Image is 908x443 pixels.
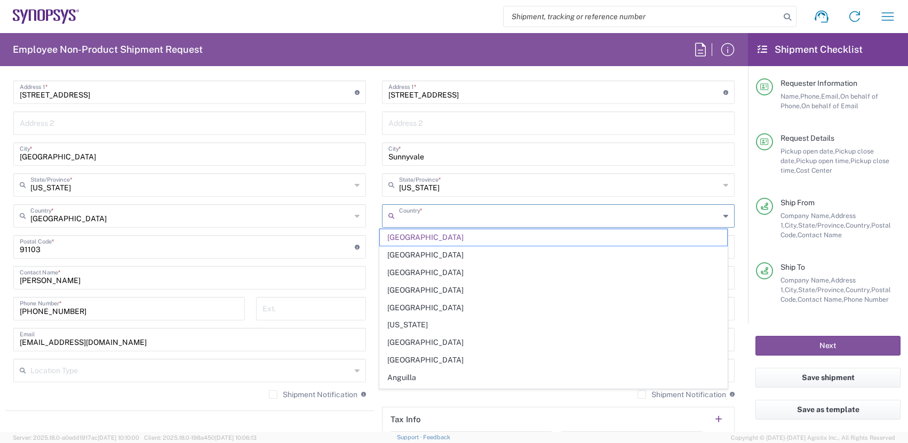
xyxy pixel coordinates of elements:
span: City, [785,286,798,294]
span: Ship To [780,263,805,271]
span: Cost Center [796,166,832,174]
span: [GEOGRAPHIC_DATA] [380,334,727,351]
span: [GEOGRAPHIC_DATA] [380,387,727,404]
input: Shipment, tracking or reference number [504,6,780,27]
span: [GEOGRAPHIC_DATA] [380,300,727,316]
span: Country, [846,286,871,294]
span: Pickup open date, [780,147,835,155]
span: Anguilla [380,369,727,386]
span: Company Name, [780,276,831,284]
span: Name, [780,92,800,100]
span: [DATE] 10:06:13 [215,434,257,441]
span: Copyright © [DATE]-[DATE] Agistix Inc., All Rights Reserved [731,433,895,442]
span: Requester Information [780,79,857,87]
span: Request Details [780,134,834,142]
span: City, [785,221,798,229]
span: [GEOGRAPHIC_DATA] [380,282,727,299]
h2: Shipment Checklist [758,43,863,56]
span: Phone Number [843,295,889,303]
span: State/Province, [798,286,846,294]
span: Pickup open time, [796,157,850,165]
h2: Tax Info [391,414,421,425]
span: Contact Name, [798,295,843,303]
label: Shipment Notification [638,390,726,399]
h2: Employee Non-Product Shipment Request [13,43,203,56]
span: Country, [846,221,871,229]
span: [GEOGRAPHIC_DATA] [380,352,727,368]
span: Phone, [800,92,821,100]
button: Next [755,336,901,356]
span: [GEOGRAPHIC_DATA] [380,247,727,263]
span: Contact Name [798,231,842,239]
span: State/Province, [798,221,846,229]
span: [GEOGRAPHIC_DATA] [380,229,727,246]
button: Save shipment [755,368,901,388]
span: [GEOGRAPHIC_DATA] [380,264,727,281]
span: [US_STATE] [380,317,727,333]
span: On behalf of Email [801,102,858,110]
span: Company Name, [780,212,831,220]
span: Ship From [780,198,815,207]
span: Client: 2025.18.0-198a450 [144,434,257,441]
button: Save as template [755,400,901,420]
span: [DATE] 10:10:00 [98,434,139,441]
a: Feedback [423,434,450,440]
a: Support [397,434,424,440]
label: Shipment Notification [269,390,357,399]
span: Server: 2025.18.0-a0edd1917ac [13,434,139,441]
span: Email, [821,92,840,100]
